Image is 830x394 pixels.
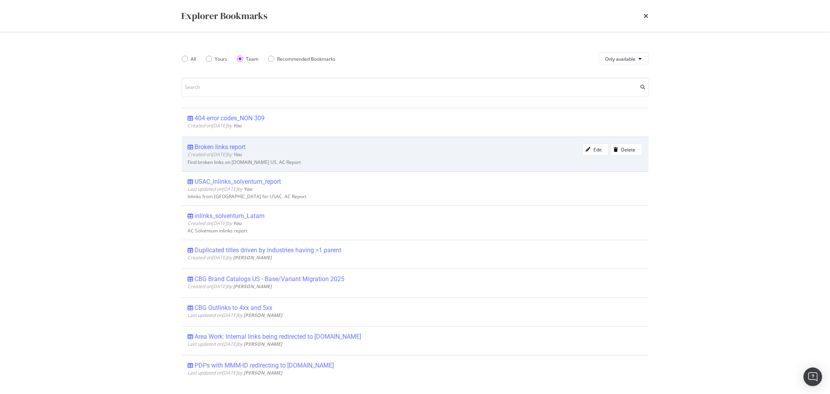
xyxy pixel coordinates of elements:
b: You [233,151,242,158]
div: Broken links report [195,143,246,151]
span: Created on [DATE] by [188,220,242,227]
div: Open Intercom Messenger [804,368,822,386]
div: Team [246,56,259,62]
b: You [233,122,242,129]
div: Explorer Bookmarks [182,9,268,23]
span: Created on [DATE] by [188,122,242,129]
button: Only available [599,53,649,65]
div: inlinks_solventum_Latam [195,212,265,220]
span: Last updated on [DATE] by [188,369,283,376]
span: Created on [DATE] by [188,283,272,290]
div: Delete [621,146,636,153]
b: [PERSON_NAME] [244,341,283,347]
div: AC Solventum inlinks report [188,228,642,234]
div: All [182,56,197,62]
div: Edit [594,146,602,153]
div: Yours [215,56,228,62]
span: Last updated on [DATE] by [188,341,283,347]
div: Find broken links on [DOMAIN_NAME] US. AC Report [188,160,642,165]
span: Last updated on [DATE] by [188,312,283,318]
div: Inlinks from [GEOGRAPHIC_DATA] for USAC. AC Report [188,194,642,199]
div: Area Work: Internal links being redirected to [DOMAIN_NAME] [195,333,361,341]
div: 404 error codes_NON 309 [195,114,265,122]
b: [PERSON_NAME] [233,254,272,261]
span: Only available [605,56,636,62]
b: You [244,186,253,192]
span: Last updated on [DATE] by [188,186,253,192]
b: [PERSON_NAME] [233,283,272,290]
input: Search [182,77,649,97]
div: Duplicated titles driven by industries having >1 parent [195,246,342,254]
b: [PERSON_NAME] [244,369,283,376]
span: Created on [DATE] by [188,254,272,261]
div: USAC_inlinks_solventum_report [195,178,281,186]
div: PDPs with MMM-ID redirecting to [DOMAIN_NAME] [195,362,334,369]
div: All [191,56,197,62]
div: Recommended Bookmarks [268,56,336,62]
div: Team [237,56,259,62]
div: CBG Brand Catalogs US - Base/Variant Migration 2025 [195,275,345,283]
div: CBG Outlinks to 4xx and 5xx [195,304,273,312]
div: Yours [206,56,228,62]
b: [PERSON_NAME] [244,312,283,318]
div: times [644,9,649,23]
button: Edit [583,143,609,156]
span: Created on [DATE] by [188,151,242,158]
button: Delete [611,143,642,156]
b: You [233,220,242,227]
div: Recommended Bookmarks [277,56,336,62]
